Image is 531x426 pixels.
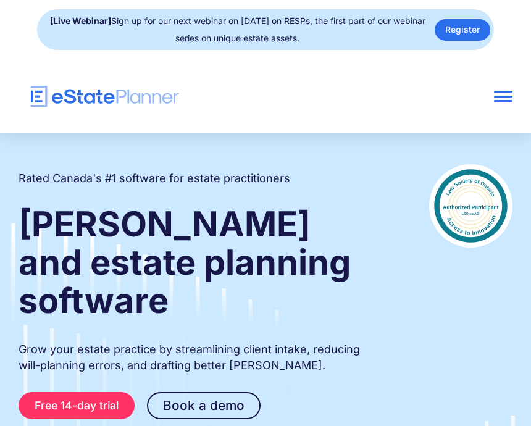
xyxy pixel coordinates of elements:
strong: [PERSON_NAME] and estate planning software [19,203,351,322]
div: Sign up for our next webinar on [DATE] on RESPs, the first part of our webinar series on unique e... [49,12,425,47]
strong: [Live Webinar] [50,15,111,26]
a: home [19,86,414,107]
p: Grow your estate practice by streamlining client intake, reducing will-planning errors, and draft... [19,341,380,374]
a: Book a demo [147,392,261,419]
h2: Rated Canada's #1 software for estate practitioners [19,170,290,186]
a: Register [435,19,490,41]
a: Free 14-day trial [19,392,135,419]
